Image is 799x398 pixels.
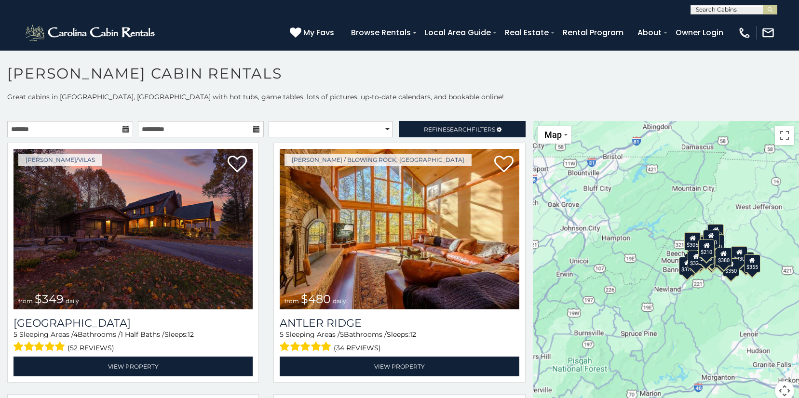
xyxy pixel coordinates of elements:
[24,23,158,42] img: White-1-2.png
[346,24,416,41] a: Browse Rentals
[14,317,253,330] a: [GEOGRAPHIC_DATA]
[280,330,519,354] div: Sleeping Areas / Bathrooms / Sleeps:
[703,230,719,248] div: $320
[399,121,525,137] a: RefineSearchFilters
[284,297,299,305] span: from
[14,149,253,309] img: Diamond Creek Lodge
[340,330,344,339] span: 5
[708,234,724,252] div: $250
[738,26,751,40] img: phone-regular-white.png
[723,258,739,277] div: $350
[420,24,496,41] a: Local Area Guide
[73,330,78,339] span: 4
[18,154,102,166] a: [PERSON_NAME]/Vilas
[697,246,714,265] div: $225
[66,297,79,305] span: daily
[714,250,731,268] div: $695
[761,26,775,40] img: mail-regular-white.png
[688,251,704,269] div: $325
[68,342,114,354] span: (52 reviews)
[303,27,334,39] span: My Favs
[633,24,666,41] a: About
[731,246,747,265] div: $930
[14,149,253,309] a: Diamond Creek Lodge from $349 daily
[671,24,728,41] a: Owner Login
[544,130,562,140] span: Map
[500,24,554,41] a: Real Estate
[280,149,519,309] a: Antler Ridge from $480 daily
[494,155,514,175] a: Add to favorites
[334,342,381,354] span: (34 reviews)
[14,317,253,330] h3: Diamond Creek Lodge
[280,317,519,330] a: Antler Ridge
[14,330,17,339] span: 5
[744,254,760,273] div: $355
[35,292,64,306] span: $349
[14,330,253,354] div: Sleeping Areas / Bathrooms / Sleeps:
[228,155,247,175] a: Add to favorites
[280,149,519,309] img: Antler Ridge
[18,297,33,305] span: from
[707,224,724,242] div: $525
[775,126,794,145] button: Toggle fullscreen view
[280,357,519,376] a: View Property
[121,330,164,339] span: 1 Half Baths /
[333,297,346,305] span: daily
[558,24,628,41] a: Rental Program
[684,232,701,251] div: $305
[698,239,715,258] div: $210
[290,27,337,39] a: My Favs
[280,330,284,339] span: 5
[716,248,732,266] div: $380
[447,126,472,133] span: Search
[188,330,194,339] span: 12
[679,257,695,275] div: $375
[284,154,472,166] a: [PERSON_NAME] / Blowing Rock, [GEOGRAPHIC_DATA]
[410,330,416,339] span: 12
[538,126,571,144] button: Change map style
[424,126,495,133] span: Refine Filters
[14,357,253,376] a: View Property
[301,292,331,306] span: $480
